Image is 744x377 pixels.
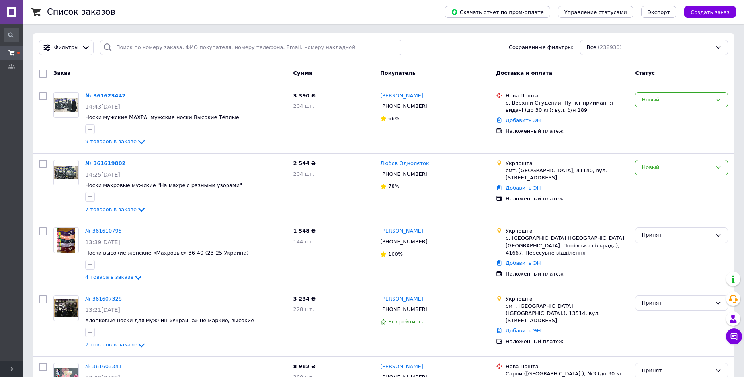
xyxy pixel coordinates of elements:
div: Принят [642,299,712,307]
span: 204 шт. [293,103,314,109]
div: Новый [642,96,712,104]
div: Наложенный платеж [506,128,629,135]
img: Фото товару [54,166,78,180]
a: № 361607328 [85,296,122,302]
a: Добавить ЭН [506,328,541,334]
a: Добавить ЭН [506,185,541,191]
a: [PERSON_NAME] [380,92,423,100]
span: 144 шт. [293,239,314,245]
span: Сохраненные фильтры: [509,44,574,51]
span: 100% [388,251,403,257]
span: Экспорт [648,9,670,15]
img: Фото товару [54,98,78,112]
button: Экспорт [641,6,676,18]
a: Носки махровые мужские "На махре с разными узорами" [85,182,242,188]
a: Фото товару [53,92,79,118]
div: Новый [642,163,712,172]
div: Наложенный платеж [506,270,629,278]
h1: Список заказов [47,7,115,17]
a: № 361619802 [85,160,126,166]
span: Заказ [53,70,70,76]
a: Создать заказ [676,9,736,15]
span: 13:21[DATE] [85,307,120,313]
a: Фото товару [53,160,79,185]
button: Создать заказ [684,6,736,18]
div: смт. [GEOGRAPHIC_DATA] ([GEOGRAPHIC_DATA].), 13514, вул. [STREET_ADDRESS] [506,303,629,325]
a: Хлопковые носки для мужчин «Украина» не маркие, высокие [85,317,254,323]
span: 9 товаров в заказе [85,139,137,145]
span: 14:43[DATE] [85,103,120,110]
span: 7 товаров в заказе [85,206,137,212]
button: Чат с покупателем [726,328,742,344]
button: Управление статусами [558,6,633,18]
span: Создать заказ [691,9,730,15]
span: Без рейтинга [388,319,425,325]
span: 1 548 ₴ [293,228,316,234]
a: Добавить ЭН [506,117,541,123]
input: Поиск по номеру заказа, ФИО покупателя, номеру телефона, Email, номеру накладной [100,40,402,55]
img: Фото товару [57,228,76,253]
a: Фото товару [53,295,79,321]
a: 9 товаров в заказе [85,138,146,144]
div: Нова Пошта [506,92,629,99]
span: Управление статусами [564,9,627,15]
span: [PHONE_NUMBER] [380,306,428,312]
span: Фильтры [54,44,79,51]
span: 228 шт. [293,306,314,312]
div: Принят [642,231,712,239]
a: Носки высокие женские «Махровые» 36-40 (23-25 Украина) [85,250,248,256]
a: 7 товаров в заказе [85,342,146,348]
a: № 361603341 [85,363,122,369]
span: 3 390 ₴ [293,93,316,99]
span: 8 982 ₴ [293,363,316,369]
div: Нова Пошта [506,363,629,370]
span: [PHONE_NUMBER] [380,239,428,245]
span: 13:39[DATE] [85,239,120,245]
a: 7 товаров в заказе [85,206,146,212]
span: Доставка и оплата [496,70,552,76]
div: с. [GEOGRAPHIC_DATA] ([GEOGRAPHIC_DATA], [GEOGRAPHIC_DATA]. Попівська сільрада), 41667, Пересувне... [506,235,629,257]
span: 7 товаров в заказе [85,342,137,348]
span: [PHONE_NUMBER] [380,103,428,109]
a: Фото товару [53,227,79,253]
span: Все [587,44,596,51]
div: Укрпошта [506,227,629,235]
img: Фото товару [54,299,78,317]
a: № 361623442 [85,93,126,99]
span: 66% [388,115,400,121]
a: Любов Однолєток [380,160,429,167]
div: Укрпошта [506,160,629,167]
button: Скачать отчет по пром-оплате [445,6,550,18]
div: Наложенный платеж [506,195,629,202]
span: Скачать отчет по пром-оплате [451,8,544,16]
span: Сумма [293,70,312,76]
span: 78% [388,183,400,189]
div: с. Верхній Студений, Пункт приймання-видачі (до 30 кг): вул. б/н 189 [506,99,629,114]
a: [PERSON_NAME] [380,227,423,235]
a: Добавить ЭН [506,260,541,266]
div: Принят [642,367,712,375]
a: № 361610795 [85,228,122,234]
span: Покупатель [380,70,416,76]
span: 3 234 ₴ [293,296,316,302]
span: 204 шт. [293,171,314,177]
span: (238930) [598,44,622,50]
div: Укрпошта [506,295,629,303]
a: [PERSON_NAME] [380,295,423,303]
span: 4 товара в заказе [85,274,133,280]
span: 14:25[DATE] [85,171,120,178]
a: [PERSON_NAME] [380,363,423,371]
a: 4 товара в заказе [85,274,143,280]
div: смт. [GEOGRAPHIC_DATA], 41140, вул. [STREET_ADDRESS] [506,167,629,181]
a: Носки мужские МАХРА, мужские носки Высокие Тёплые [85,114,239,120]
span: 2 544 ₴ [293,160,316,166]
span: [PHONE_NUMBER] [380,171,428,177]
span: Статус [635,70,655,76]
div: Наложенный платеж [506,338,629,345]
